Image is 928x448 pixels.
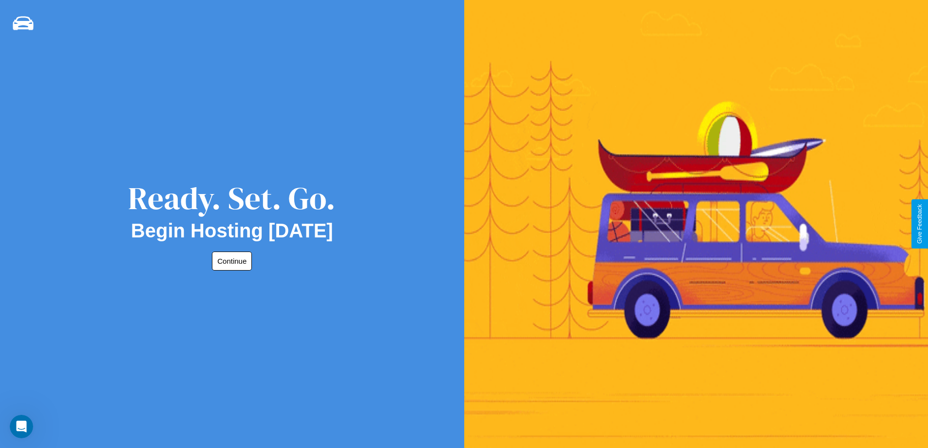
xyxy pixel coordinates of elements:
div: Ready. Set. Go. [128,176,336,220]
div: Give Feedback [916,204,923,244]
iframe: Intercom live chat [10,415,33,438]
h2: Begin Hosting [DATE] [131,220,333,242]
button: Continue [212,252,252,271]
